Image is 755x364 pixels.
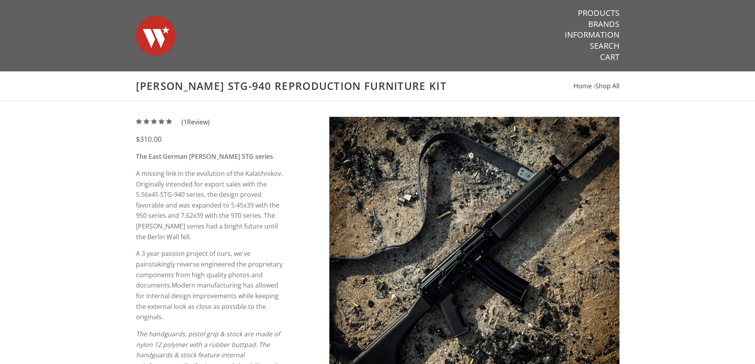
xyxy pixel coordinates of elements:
a: Search [590,41,619,51]
a: Products [578,8,619,18]
a: Brands [588,19,619,29]
span: ( Review) [182,117,210,128]
span: $310.00 [136,134,162,144]
span: Modern manufacturing has allowed for internal design improvements while keeping the external look... [136,281,279,321]
h1: [PERSON_NAME] STG-940 Reproduction Furniture Kit [136,80,619,93]
li: › [593,81,619,91]
a: Shop All [595,82,619,90]
p: A missing link in the evolution of the Kalashnikov. Originally intended for export sales with the... [136,168,288,242]
span: 1 [183,118,187,126]
a: Information [565,30,619,40]
img: Warsaw Wood Co. [136,8,176,63]
strong: The East German [PERSON_NAME] STG series [136,152,273,161]
a: Home [573,82,592,90]
p: A 3 year passion project of ours, we've painstakingly reverse engineered the proprietary componen... [136,248,288,322]
a: (1Review) [136,118,210,126]
a: Cart [600,52,619,62]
